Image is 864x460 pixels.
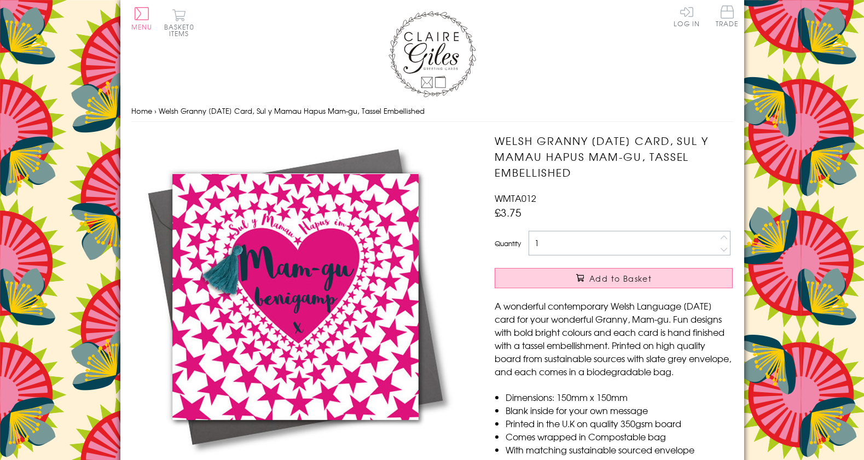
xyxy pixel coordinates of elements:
[506,430,733,443] li: Comes wrapped in Compostable bag
[674,5,700,27] a: Log In
[495,238,521,248] label: Quantity
[131,100,733,123] nav: breadcrumbs
[495,133,733,180] h1: Welsh Granny [DATE] Card, Sul y Mamau Hapus Mam-gu, Tassel Embellished
[388,11,476,97] img: Claire Giles Greetings Cards
[131,22,153,32] span: Menu
[169,22,194,38] span: 0 items
[131,106,152,116] a: Home
[131,7,153,30] button: Menu
[506,443,733,456] li: With matching sustainable sourced envelope
[716,5,739,27] span: Trade
[154,106,156,116] span: ›
[716,5,739,29] a: Trade
[589,273,652,284] span: Add to Basket
[495,268,733,288] button: Add to Basket
[495,191,536,205] span: WMTA012
[506,391,733,404] li: Dimensions: 150mm x 150mm
[495,205,521,220] span: £3.75
[506,404,733,417] li: Blank inside for your own message
[506,417,733,430] li: Printed in the U.K on quality 350gsm board
[159,106,425,116] span: Welsh Granny [DATE] Card, Sul y Mamau Hapus Mam-gu, Tassel Embellished
[495,299,733,378] p: A wonderful contemporary Welsh Language [DATE] card for your wonderful Granny, Mam-gu. Fun design...
[164,9,194,37] button: Basket0 items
